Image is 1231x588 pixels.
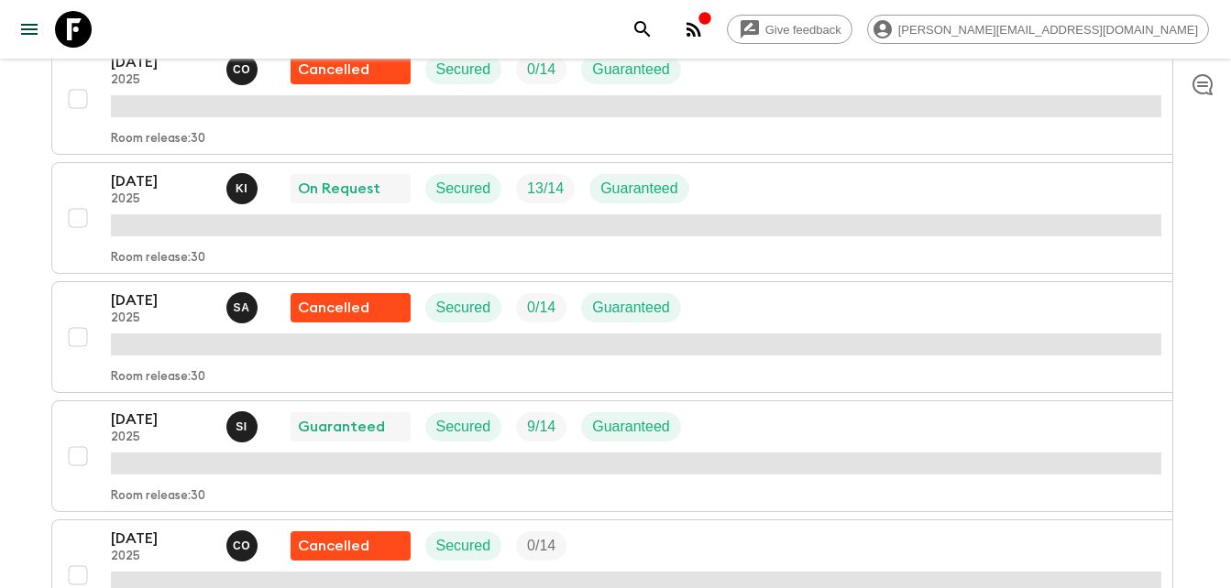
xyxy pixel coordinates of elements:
a: Give feedback [727,15,852,44]
p: Room release: 30 [111,370,205,385]
div: Secured [425,174,502,203]
div: Trip Fill [516,293,566,322]
p: C O [233,539,250,553]
div: Flash Pack cancellation [291,531,411,561]
div: Secured [425,293,502,322]
p: Room release: 30 [111,132,205,147]
button: SA [226,292,261,323]
p: Room release: 30 [111,251,205,266]
p: Secured [436,535,491,557]
button: SI [226,411,261,442]
div: Trip Fill [516,174,575,203]
p: [DATE] [111,51,212,73]
p: S I [236,419,247,434]
div: Secured [425,412,502,441]
p: S A [234,300,250,315]
p: Guaranteed [592,416,670,438]
button: KI [226,173,261,204]
div: Trip Fill [516,55,566,84]
p: 2025 [111,192,212,207]
p: 9 / 14 [527,416,555,438]
p: Cancelled [298,59,369,81]
div: Secured [425,531,502,561]
button: [DATE]2025Khaled IngriouiOn RequestSecuredTrip FillGuaranteedRoom release:30 [51,162,1181,274]
p: 2025 [111,73,212,88]
div: Trip Fill [516,531,566,561]
p: Guaranteed [298,416,385,438]
p: 0 / 14 [527,535,555,557]
span: Khaled Ingrioui [226,179,261,193]
div: Secured [425,55,502,84]
p: [DATE] [111,170,212,192]
button: search adventures [624,11,661,48]
p: Guaranteed [600,178,678,200]
button: [DATE]2025Samir AchahriFlash Pack cancellationSecuredTrip FillGuaranteedRoom release:30 [51,281,1181,393]
div: Flash Pack cancellation [291,293,411,322]
p: 0 / 14 [527,59,555,81]
div: Trip Fill [516,412,566,441]
div: [PERSON_NAME][EMAIL_ADDRESS][DOMAIN_NAME] [867,15,1209,44]
p: C O [233,62,250,77]
p: Guaranteed [592,297,670,319]
p: [DATE] [111,289,212,311]
span: Chama Ouammi [226,536,261,550]
button: CO [226,530,261,561]
span: Said Isouktan [226,417,261,431]
span: [PERSON_NAME][EMAIL_ADDRESS][DOMAIN_NAME] [888,23,1208,37]
p: Secured [436,178,491,200]
span: Samir Achahri [226,298,261,312]
p: 13 / 14 [527,178,564,200]
div: Flash Pack cancellation [291,55,411,84]
p: [DATE] [111,408,212,430]
button: CO [226,54,261,85]
span: Chama Ouammi [226,60,261,74]
p: [DATE] [111,528,212,550]
button: [DATE]2025Said IsouktanGuaranteedSecuredTrip FillGuaranteedRoom release:30 [51,400,1181,512]
button: menu [11,11,48,48]
p: Secured [436,297,491,319]
p: 2025 [111,311,212,326]
p: Secured [436,416,491,438]
p: Secured [436,59,491,81]
span: Give feedback [755,23,852,37]
p: 2025 [111,430,212,445]
p: 2025 [111,550,212,564]
p: Room release: 30 [111,489,205,504]
button: [DATE]2025Chama OuammiFlash Pack cancellationSecuredTrip FillGuaranteedRoom release:30 [51,43,1181,155]
p: Cancelled [298,297,369,319]
p: Cancelled [298,535,369,557]
p: 0 / 14 [527,297,555,319]
p: K I [236,181,247,196]
p: On Request [298,178,380,200]
p: Guaranteed [592,59,670,81]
